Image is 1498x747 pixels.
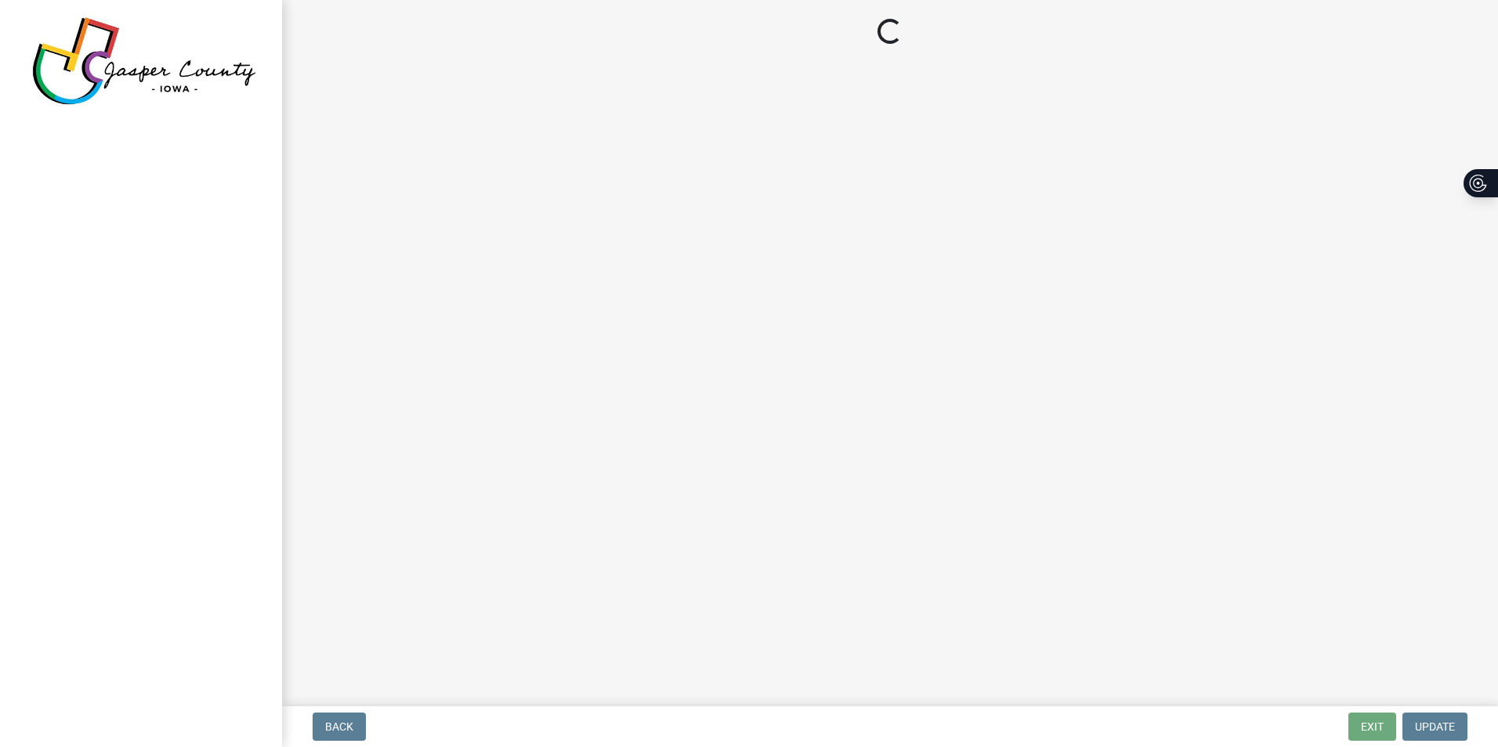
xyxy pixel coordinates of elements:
[1415,720,1455,733] span: Update
[1402,713,1467,741] button: Update
[1348,713,1396,741] button: Exit
[313,713,366,741] button: Back
[31,16,257,106] img: Jasper County, Iowa
[325,720,353,733] span: Back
